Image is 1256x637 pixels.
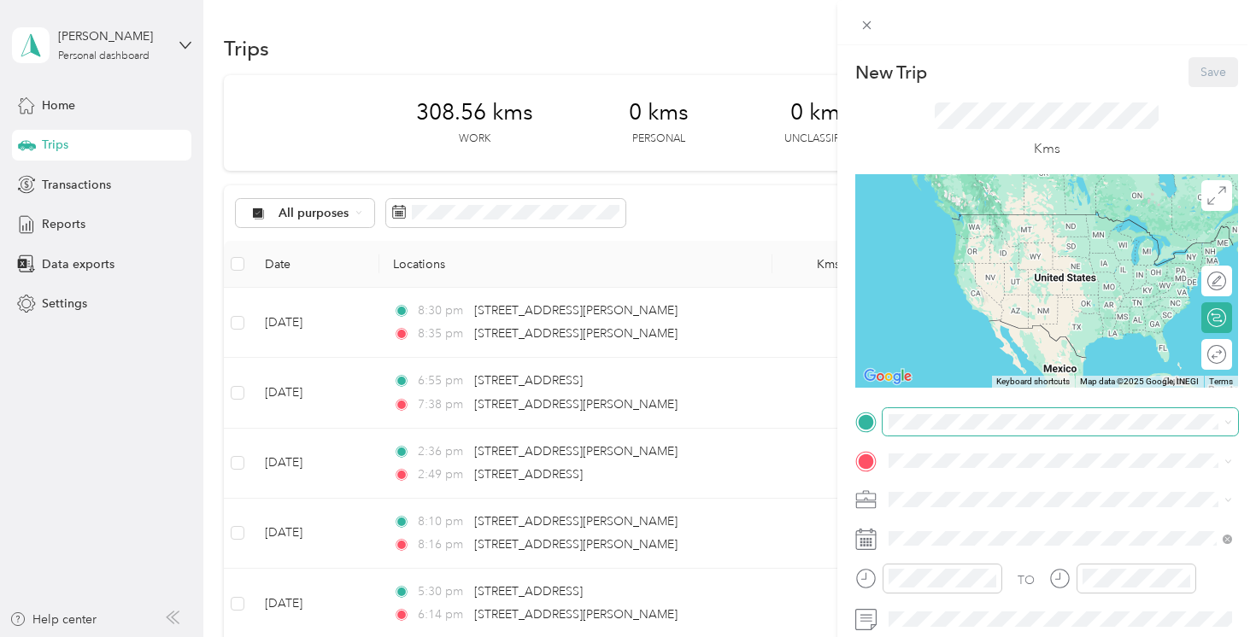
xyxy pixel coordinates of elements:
a: Open this area in Google Maps (opens a new window) [860,365,916,388]
iframe: Everlance-gr Chat Button Frame [1160,541,1256,637]
span: Map data ©2025 Google, INEGI [1080,377,1199,386]
img: Google [860,365,916,388]
p: Kms [1034,138,1060,160]
a: Terms (opens in new tab) [1209,377,1233,386]
button: Keyboard shortcuts [996,376,1070,388]
p: New Trip [855,61,927,85]
div: TO [1018,571,1035,589]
